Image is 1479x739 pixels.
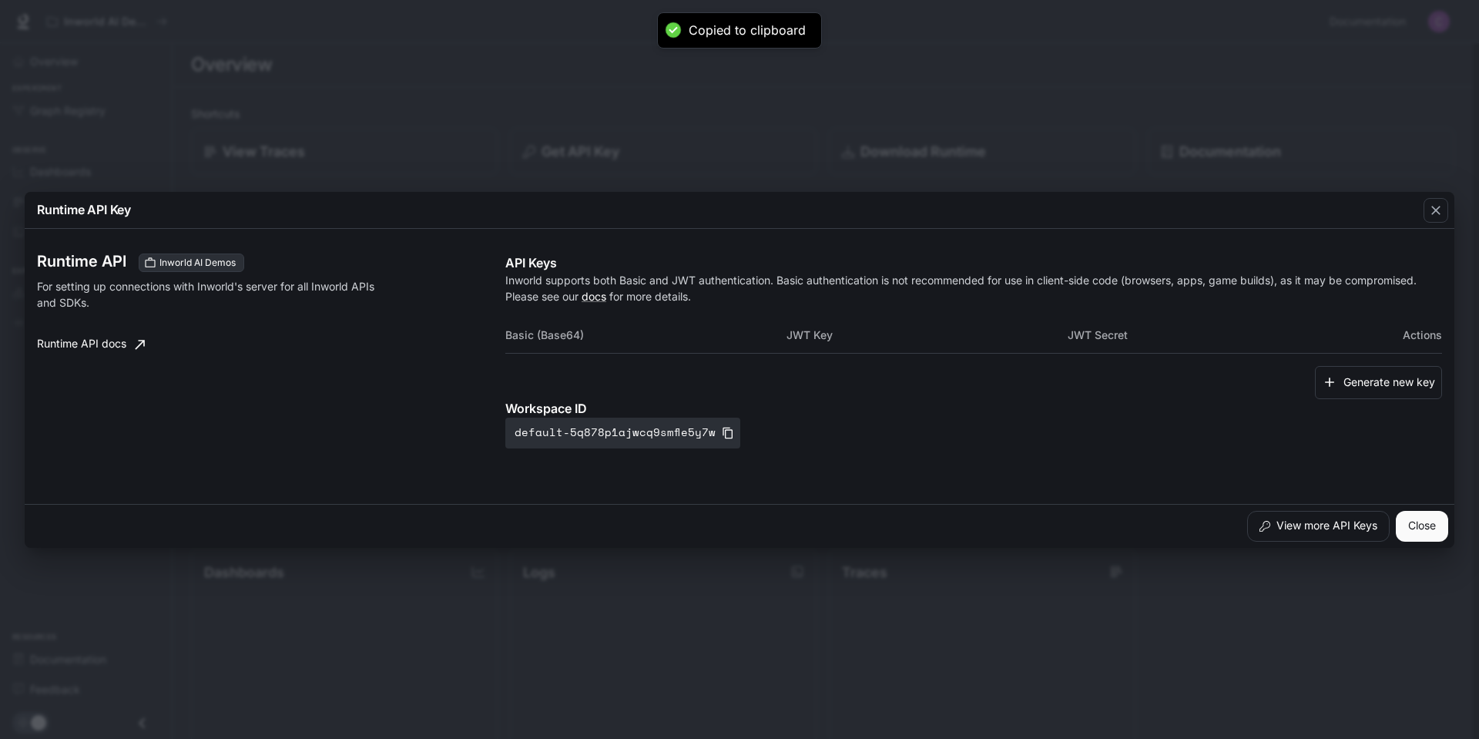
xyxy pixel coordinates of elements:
div: Copied to clipboard [689,22,806,39]
a: Runtime API docs [31,329,151,360]
h3: Runtime API [37,254,126,269]
div: These keys will apply to your current workspace only [139,254,244,272]
th: JWT Key [786,317,1068,354]
p: API Keys [505,254,1442,272]
button: default-5q878p1ajwcq9smfle5y7w [505,418,740,448]
p: Inworld supports both Basic and JWT authentication. Basic authentication is not recommended for u... [505,272,1442,304]
button: Generate new key [1315,366,1442,399]
p: Workspace ID [505,399,1442,418]
span: Inworld AI Demos [153,256,242,270]
th: JWT Secret [1068,317,1349,354]
p: Runtime API Key [37,200,131,219]
button: Close [1396,511,1448,542]
th: Basic (Base64) [505,317,786,354]
button: View more API Keys [1247,511,1390,542]
th: Actions [1348,317,1442,354]
p: For setting up connections with Inworld's server for all Inworld APIs and SDKs. [37,278,379,311]
a: docs [582,290,606,303]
